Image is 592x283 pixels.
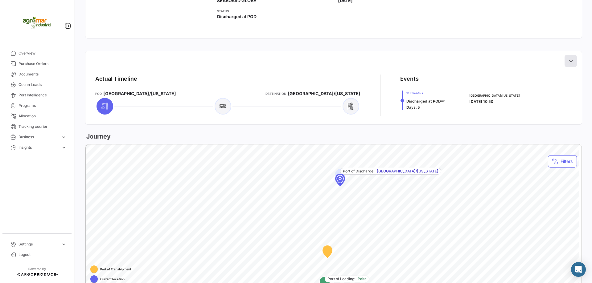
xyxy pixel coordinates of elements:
span: Business [18,134,59,140]
h3: Journey [85,132,111,141]
app-card-info-title: Status [217,9,333,14]
a: Purchase Orders [5,59,69,69]
span: Purchase Orders [18,61,67,67]
span: Logout [18,252,67,257]
span: [GEOGRAPHIC_DATA]/[US_STATE] [377,168,438,174]
app-card-info-title: POD [95,91,102,96]
span: Discharged at POD [406,99,441,103]
span: Settings [18,241,59,247]
div: Open Intercom Messenger [571,262,586,277]
span: Paita [358,276,367,282]
span: Discharged at POD [217,14,257,20]
span: [GEOGRAPHIC_DATA]/[US_STATE] [103,91,176,97]
span: Days: 5 [406,105,420,110]
div: Events [400,75,419,83]
span: Programs [18,103,67,108]
span: Ocean Loads [18,82,67,87]
span: Current location [100,277,125,281]
a: Ocean Loads [5,79,69,90]
span: [GEOGRAPHIC_DATA]/[US_STATE] [288,91,360,97]
div: Actual Timeline [95,75,137,83]
span: Port of Transhipment [100,267,131,272]
span: expand_more [61,241,67,247]
a: Tracking courier [5,121,69,132]
span: Overview [18,51,67,56]
span: 11 Events + [406,91,445,95]
span: Tracking courier [18,124,67,129]
app-card-info-title: Destination [265,91,286,96]
span: [GEOGRAPHIC_DATA]/[US_STATE] [469,93,520,98]
div: Map marker [323,245,332,258]
span: expand_more [61,134,67,140]
img: agromar.jpg [22,7,52,38]
a: Allocation [5,111,69,121]
button: Filters [548,155,577,168]
span: Allocation [18,113,67,119]
a: Documents [5,69,69,79]
a: Port Intelligence [5,90,69,100]
span: Port of Loading: [327,276,355,282]
span: Port Intelligence [18,92,67,98]
span: [DATE] 10:50 [469,99,493,104]
div: Map marker [335,174,345,186]
a: Programs [5,100,69,111]
a: Overview [5,48,69,59]
span: expand_more [61,145,67,150]
span: Documents [18,71,67,77]
span: Insights [18,145,59,150]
